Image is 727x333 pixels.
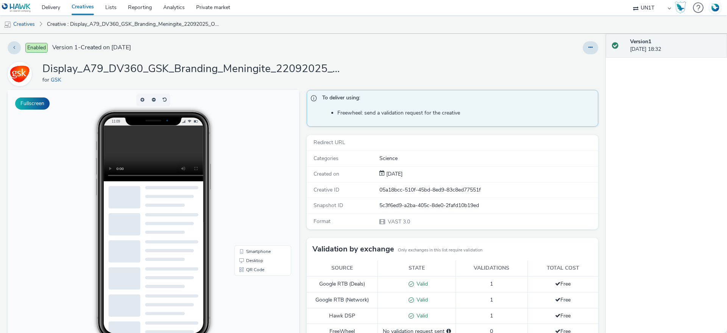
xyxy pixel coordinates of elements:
[675,2,689,14] a: Hawk Academy
[314,139,345,146] span: Redirect URL
[322,94,590,104] span: To deliver using:
[555,280,571,287] span: Free
[15,97,50,110] button: Fullscreen
[490,296,493,303] span: 1
[228,175,282,184] li: QR Code
[314,218,331,225] span: Format
[314,170,339,177] span: Created on
[398,247,482,253] small: Only exchanges in this list require validation
[379,186,598,194] div: 05a18bcc-510f-45bd-8ed9-83c8ed77551f
[307,276,378,292] td: Google RTB (Deals)
[307,292,378,308] td: Google RTB (Network)
[337,109,594,117] li: Freewheel: send a validation request for the creative
[43,15,225,33] a: Creative : Display_A79_DV360_GSK_Branding_Meningite_22092025_Open_RTGDOOH_16x9_15s_Etudiants
[710,2,721,13] img: Account FR
[51,76,64,83] a: GSK
[8,70,35,77] a: GSK
[414,312,428,319] span: Valid
[314,202,343,209] span: Snapshot ID
[675,2,686,14] img: Hawk Academy
[555,296,571,303] span: Free
[307,308,378,324] td: Hawk DSP
[456,261,527,276] th: Validations
[379,155,598,162] div: Science
[239,168,256,173] span: Desktop
[25,43,48,53] span: Enabled
[42,62,345,76] h1: Display_A79_DV360_GSK_Branding_Meningite_22092025_Open_RTGDOOH_16x9_15s_Etudiants
[52,43,131,52] span: Version 1 - Created on [DATE]
[228,166,282,175] li: Desktop
[312,243,394,255] h3: Validation by exchange
[527,261,598,276] th: Total cost
[630,38,651,45] strong: Version 1
[555,312,571,319] span: Free
[630,38,721,53] div: [DATE] 18:32
[4,21,11,28] img: mobile
[378,261,456,276] th: State
[314,186,339,193] span: Creative ID
[314,155,339,162] span: Categories
[307,261,378,276] th: Source
[490,280,493,287] span: 1
[385,170,403,177] span: [DATE]
[414,280,428,287] span: Valid
[387,218,410,225] span: VAST 3.0
[379,202,598,209] div: 5c3f6ed9-a2ba-405c-8de0-2fafd10b19ed
[239,159,263,164] span: Smartphone
[104,29,112,33] span: 11:09
[414,296,428,303] span: Valid
[239,177,257,182] span: QR Code
[9,63,31,85] img: GSK
[2,3,31,13] img: undefined Logo
[490,312,493,319] span: 1
[42,76,51,83] span: for
[228,157,282,166] li: Smartphone
[385,170,403,178] div: Creation 18 September 2025, 18:32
